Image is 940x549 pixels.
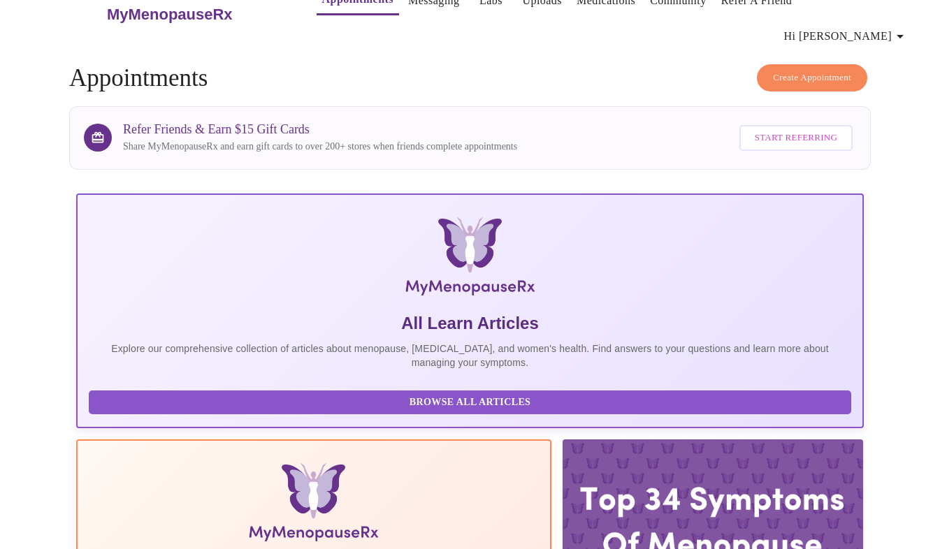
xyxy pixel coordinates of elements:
span: Start Referring [755,130,837,146]
img: Menopause Manual [160,463,467,547]
button: Create Appointment [757,64,867,91]
a: Start Referring [736,118,856,158]
a: Browse All Articles [89,395,855,407]
button: Hi [PERSON_NAME] [779,22,914,50]
p: Explore our comprehensive collection of articles about menopause, [MEDICAL_DATA], and women's hea... [89,342,851,369]
h4: Appointments [69,64,871,92]
button: Browse All Articles [89,390,851,415]
span: Create Appointment [773,70,851,86]
h5: All Learn Articles [89,312,851,335]
img: MyMenopauseRx Logo [207,217,733,301]
p: Share MyMenopauseRx and earn gift cards to over 200+ stores when friends complete appointments [123,140,517,154]
span: Browse All Articles [103,394,837,411]
h3: MyMenopauseRx [107,6,233,24]
button: Start Referring [739,125,853,151]
h3: Refer Friends & Earn $15 Gift Cards [123,122,517,137]
span: Hi [PERSON_NAME] [784,27,909,46]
